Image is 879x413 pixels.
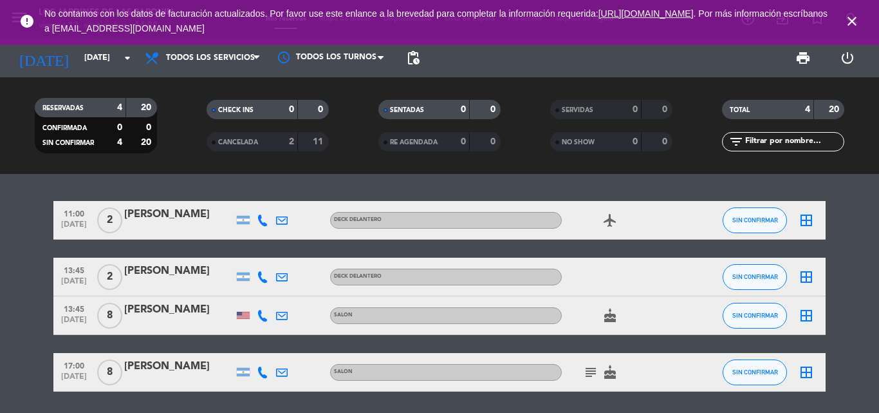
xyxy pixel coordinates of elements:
span: CHECK INS [218,107,254,113]
a: [URL][DOMAIN_NAME] [598,8,694,19]
div: [PERSON_NAME] [124,263,234,280]
input: Filtrar por nombre... [744,135,844,149]
strong: 4 [805,105,810,114]
div: LOG OUT [825,39,869,77]
span: RESERVADAS [42,105,84,111]
strong: 0 [461,137,466,146]
i: border_all [799,308,814,323]
i: subject [583,365,598,380]
button: SIN CONFIRMAR [723,360,787,385]
span: CANCELADA [218,139,258,146]
i: cake [602,365,618,380]
i: [DATE] [10,44,78,72]
span: TOTAL [730,107,750,113]
div: [PERSON_NAME] [124,302,234,318]
i: border_all [799,365,814,380]
strong: 20 [829,105,842,114]
span: 8 [97,303,122,329]
span: SIN CONFIRMAR [732,369,778,376]
i: airplanemode_active [602,213,618,228]
span: SALON [334,369,353,374]
i: filter_list [728,134,744,149]
strong: 2 [289,137,294,146]
strong: 0 [490,105,498,114]
strong: 20 [141,138,154,147]
span: pending_actions [405,50,421,66]
strong: 0 [318,105,326,114]
i: close [844,14,860,29]
button: SIN CONFIRMAR [723,207,787,233]
strong: 0 [633,137,638,146]
strong: 0 [662,137,670,146]
i: arrow_drop_down [120,50,135,66]
span: 2 [97,264,122,290]
strong: 0 [289,105,294,114]
i: cake [602,308,618,323]
span: SALON [334,312,353,318]
strong: 0 [490,137,498,146]
span: SIN CONFIRMAR [42,140,94,146]
strong: 0 [461,105,466,114]
span: SENTADAS [390,107,424,113]
span: [DATE] [58,277,90,292]
span: [DATE] [58,316,90,331]
span: SERVIDAS [562,107,593,113]
span: NO SHOW [562,139,595,146]
i: power_settings_new [840,50,855,66]
span: [DATE] [58,372,90,387]
span: 2 [97,207,122,233]
button: SIN CONFIRMAR [723,264,787,290]
strong: 0 [662,105,670,114]
span: 11:00 [58,206,90,220]
strong: 20 [141,103,154,112]
button: SIN CONFIRMAR [723,303,787,329]
span: [DATE] [58,220,90,235]
span: 13:45 [58,301,90,316]
strong: 4 [117,138,122,147]
span: 8 [97,360,122,385]
span: print [795,50,811,66]
i: border_all [799,213,814,228]
i: border_all [799,269,814,285]
strong: 11 [313,137,326,146]
span: Todos los servicios [166,53,255,62]
span: No contamos con los datos de facturación actualizados. Por favor use este enlance a la brevedad p... [44,8,828,34]
div: [PERSON_NAME] [124,358,234,375]
span: CONFIRMADA [42,125,87,131]
div: [PERSON_NAME] [124,206,234,223]
strong: 0 [633,105,638,114]
strong: 0 [146,123,154,132]
span: SIN CONFIRMAR [732,273,778,280]
span: SIN CONFIRMAR [732,312,778,319]
span: RE AGENDADA [390,139,438,146]
strong: 4 [117,103,122,112]
strong: 0 [117,123,122,132]
span: 17:00 [58,358,90,372]
i: error [19,14,35,29]
span: 13:45 [58,262,90,277]
span: DECK DELANTERO [334,274,382,279]
span: DECK DELANTERO [334,217,382,222]
span: SIN CONFIRMAR [732,216,778,224]
a: . Por más información escríbanos a [EMAIL_ADDRESS][DOMAIN_NAME] [44,8,828,34]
